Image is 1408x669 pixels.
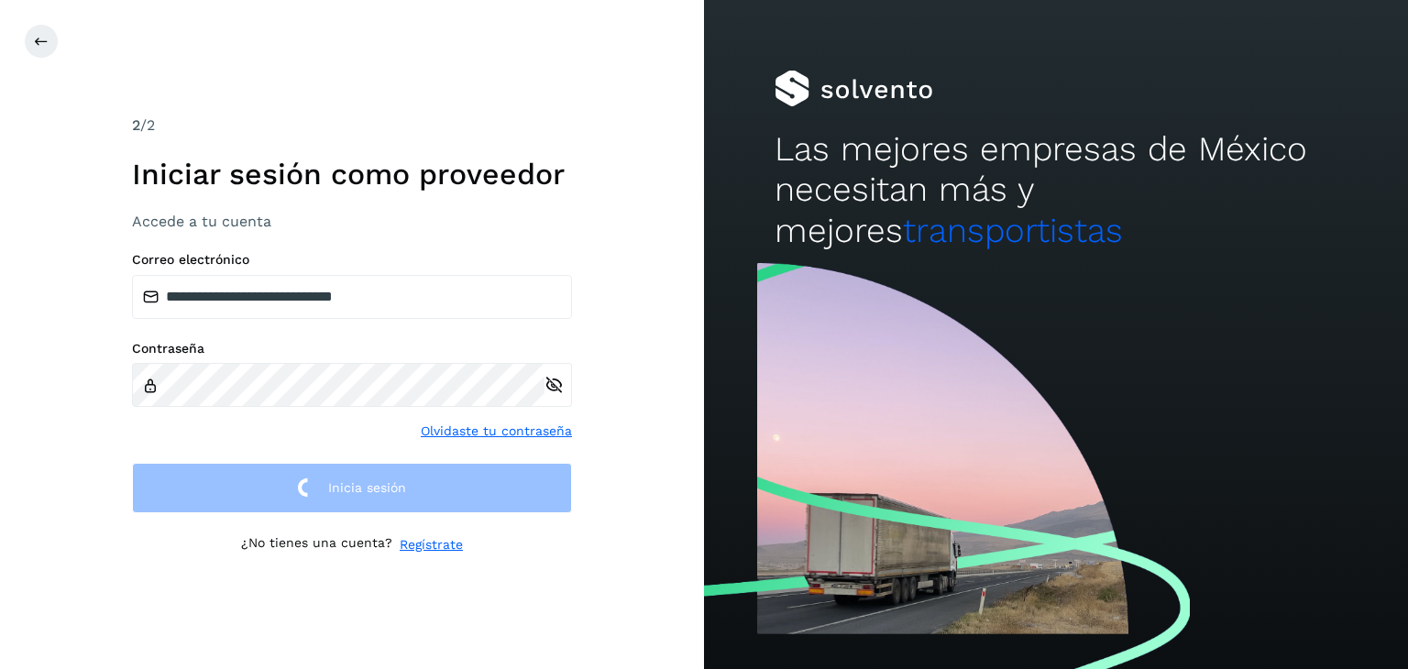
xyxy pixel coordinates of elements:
div: /2 [132,115,572,137]
a: Regístrate [400,535,463,554]
h3: Accede a tu cuenta [132,213,572,230]
span: 2 [132,116,140,134]
label: Correo electrónico [132,252,572,268]
h1: Iniciar sesión como proveedor [132,157,572,192]
h2: Las mejores empresas de México necesitan más y mejores [775,129,1337,251]
label: Contraseña [132,341,572,356]
p: ¿No tienes una cuenta? [241,535,392,554]
a: Olvidaste tu contraseña [421,422,572,441]
span: transportistas [903,211,1123,250]
button: Inicia sesión [132,463,572,513]
span: Inicia sesión [328,481,406,494]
